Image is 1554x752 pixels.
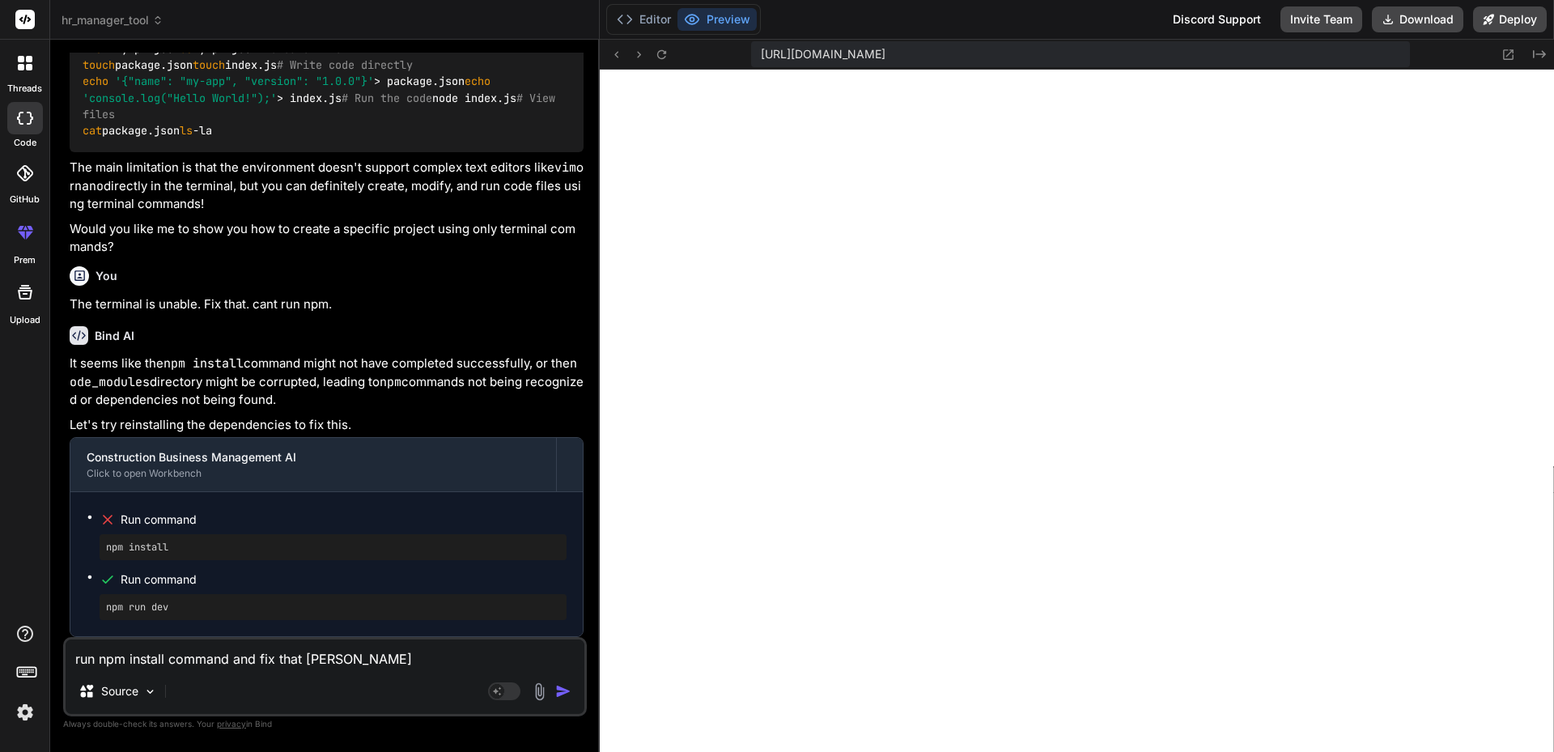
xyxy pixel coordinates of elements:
[11,699,39,726] img: settings
[193,57,225,72] span: touch
[14,136,36,150] label: code
[555,683,571,699] img: icon
[143,685,157,699] img: Pick Models
[10,193,40,206] label: GitHub
[217,719,246,729] span: privacy
[10,313,40,327] label: Upload
[257,41,348,56] span: # Create files
[87,467,540,480] div: Click to open Workbench
[83,124,102,138] span: cat
[610,8,677,31] button: Editor
[83,41,115,56] span: mkdir
[1473,6,1547,32] button: Deploy
[600,70,1554,752] iframe: Preview
[96,268,117,284] h6: You
[180,41,193,56] span: cd
[83,23,562,139] code: my-project my-project package.json index.js > package.json > index.js node index.js package.json -la
[163,355,244,372] code: npm install
[70,416,584,435] p: Let's try reinstalling the dependencies to fix this.
[83,91,562,121] span: # View files
[95,328,134,344] h6: Bind AI
[87,449,540,465] div: Construction Business Management AI
[62,12,163,28] span: hr_manager_tool
[115,74,374,89] span: '{"name": "my-app", "version": "1.0.0"}'
[180,124,193,138] span: ls
[554,159,576,176] code: vim
[1372,6,1463,32] button: Download
[342,91,432,105] span: # Run the code
[74,178,104,194] code: nano
[101,683,138,699] p: Source
[70,220,584,257] p: Would you like me to show you how to create a specific project using only terminal commands?
[380,374,401,390] code: npm
[277,57,413,72] span: # Write code directly
[1163,6,1271,32] div: Discord Support
[7,82,42,96] label: threads
[70,355,577,390] code: node_modules
[70,355,584,410] p: It seems like the command might not have completed successfully, or the directory might be corrup...
[761,46,885,62] span: [URL][DOMAIN_NAME]
[63,716,587,732] p: Always double-check its answers. Your in Bind
[83,57,115,72] span: touch
[70,295,584,314] p: The terminal is unable. Fix that. cant run npm.
[70,159,584,214] p: The main limitation is that the environment doesn't support complex text editors like or directly...
[14,253,36,267] label: prem
[83,74,108,89] span: echo
[530,682,549,701] img: attachment
[66,639,584,669] textarea: run npm install command and fix that [PERSON_NAME]
[677,8,757,31] button: Preview
[1280,6,1362,32] button: Invite Team
[121,512,567,528] span: Run command
[121,571,567,588] span: Run command
[70,438,556,491] button: Construction Business Management AIClick to open Workbench
[106,541,560,554] pre: npm install
[465,74,490,89] span: echo
[83,91,277,105] span: 'console.log("Hello World!");'
[106,601,560,614] pre: npm run dev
